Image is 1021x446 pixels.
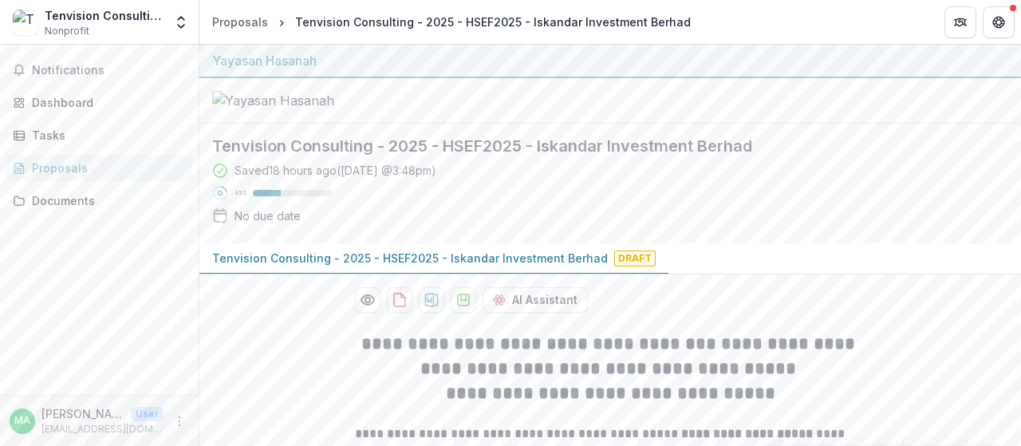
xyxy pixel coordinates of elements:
[235,187,246,199] p: 35 %
[41,405,124,422] p: [PERSON_NAME]
[387,287,412,313] button: download-proposal
[212,250,608,266] p: Tenvision Consulting - 2025 - HSEF2025 - Iskandar Investment Berhad
[212,91,372,110] img: Yayasan Hasanah
[32,127,179,144] div: Tasks
[419,287,444,313] button: download-proposal
[6,89,192,116] a: Dashboard
[6,155,192,181] a: Proposals
[295,14,691,30] div: Tenvision Consulting - 2025 - HSEF2025 - Iskandar Investment Berhad
[14,416,30,426] div: Mohd Faizal Bin Ayob
[206,10,274,34] a: Proposals
[483,287,588,313] button: AI Assistant
[983,6,1015,38] button: Get Help
[6,187,192,214] a: Documents
[212,136,983,156] h2: Tenvision Consulting - 2025 - HSEF2025 - Iskandar Investment Berhad
[32,64,186,77] span: Notifications
[41,422,164,436] p: [EMAIL_ADDRESS][DOMAIN_NAME]
[212,51,1008,70] div: Yayasan Hasanah
[944,6,976,38] button: Partners
[170,6,192,38] button: Open entity switcher
[235,207,301,224] div: No due date
[13,10,38,35] img: Tenvision Consulting
[6,122,192,148] a: Tasks
[6,57,192,83] button: Notifications
[32,160,179,176] div: Proposals
[614,251,656,266] span: Draft
[32,94,179,111] div: Dashboard
[45,7,164,24] div: Tenvision Consulting
[45,24,89,38] span: Nonprofit
[212,14,268,30] div: Proposals
[451,287,476,313] button: download-proposal
[131,407,164,421] p: User
[235,162,436,179] div: Saved 18 hours ago ( [DATE] @ 3:48pm )
[355,287,380,313] button: Preview 358b7804-0d51-4c96-ba89-adaa546fc2d9-0.pdf
[170,412,189,431] button: More
[32,192,179,209] div: Documents
[206,10,697,34] nav: breadcrumb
